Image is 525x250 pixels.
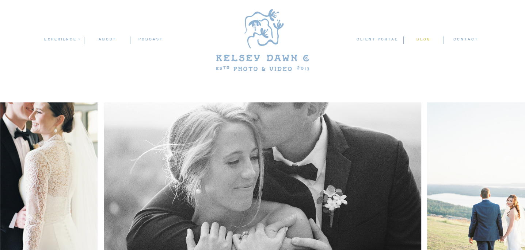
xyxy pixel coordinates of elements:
a: contact [453,36,479,43]
a: client portal [356,36,400,44]
a: podcast [130,36,171,43]
a: experience [44,36,79,43]
a: blog [403,36,443,43]
a: ABOUT [84,36,130,43]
